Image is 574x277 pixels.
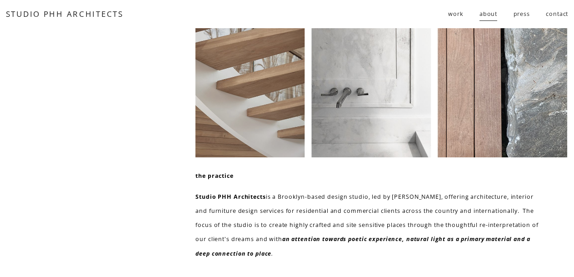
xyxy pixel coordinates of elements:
[479,6,497,22] a: about
[195,190,544,261] p: is a Brooklyn-based design studio, led by [PERSON_NAME], offering architecture, interior and furn...
[195,193,265,201] strong: Studio PHH Architects
[448,7,464,21] span: work
[514,6,530,22] a: press
[195,172,234,180] strong: the practice
[546,6,568,22] a: contact
[195,235,532,257] em: an attention towards poetic experience, natural light as a primary material and a deep connection...
[6,9,124,19] a: STUDIO PHH ARCHITECTS
[448,6,464,22] a: folder dropdown
[271,250,273,257] em: .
